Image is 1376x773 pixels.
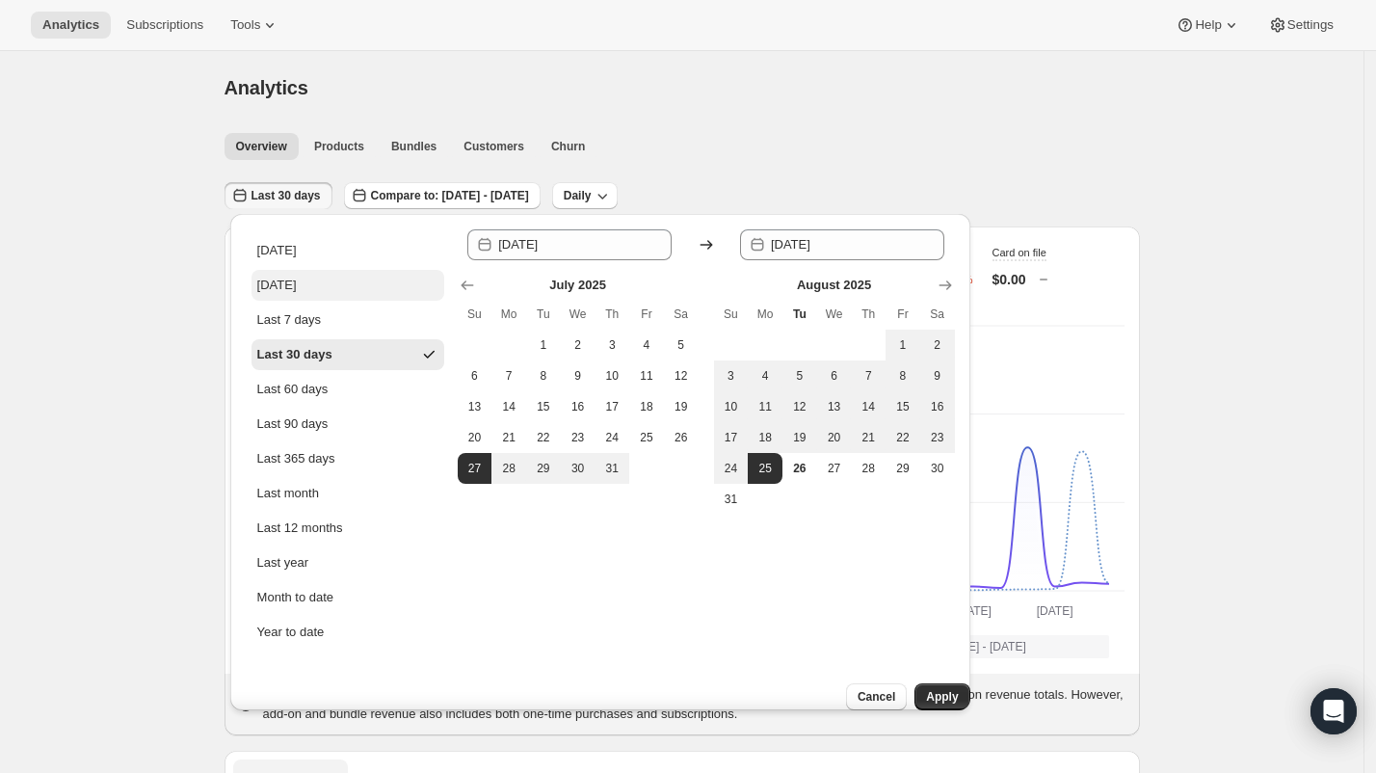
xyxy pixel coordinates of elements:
span: Daily [564,188,592,203]
button: Saturday August 9 2025 [920,360,955,391]
div: Last 12 months [257,519,343,538]
button: Sunday July 13 2025 [458,391,492,422]
button: Thursday August 7 2025 [851,360,886,391]
span: Analytics [42,17,99,33]
span: 13 [825,399,844,414]
button: Last 7 days [251,305,444,335]
button: Last 12 months [251,513,444,544]
span: Last 30 days [251,188,321,203]
span: 29 [893,461,913,476]
button: Tuesday August 19 2025 [782,422,817,453]
th: Tuesday [526,299,561,330]
button: Friday July 11 2025 [629,360,664,391]
th: Thursday [851,299,886,330]
span: 7 [499,368,518,384]
span: 29 [534,461,553,476]
button: Wednesday July 23 2025 [561,422,595,453]
span: Sa [928,307,947,322]
span: 15 [534,399,553,414]
span: 22 [534,430,553,445]
th: Friday [886,299,920,330]
span: We [825,307,844,322]
span: 4 [637,337,656,353]
th: Saturday [920,299,955,330]
p: $0.00 [992,270,1026,289]
button: Saturday July 5 2025 [664,330,699,360]
span: Th [602,307,622,322]
span: 24 [602,430,622,445]
span: 26 [790,461,809,476]
div: Year to date [257,623,325,642]
button: Sunday August 24 2025 [714,453,749,484]
span: 31 [602,461,622,476]
span: Fr [893,307,913,322]
span: 17 [602,399,622,414]
button: Saturday August 30 2025 [920,453,955,484]
button: Help [1164,12,1252,39]
span: Overview [236,139,287,154]
button: Saturday July 26 2025 [664,422,699,453]
button: Month to date [251,582,444,613]
div: [DATE] [257,276,297,295]
button: Friday July 4 2025 [629,330,664,360]
span: 31 [722,492,741,507]
button: Wednesday July 9 2025 [561,360,595,391]
button: Wednesday August 13 2025 [817,391,852,422]
span: We [569,307,588,322]
button: Saturday August 16 2025 [920,391,955,422]
div: Last 60 days [257,380,329,399]
button: Monday July 28 2025 [491,453,526,484]
button: Show previous month, June 2025 [454,272,481,299]
span: 9 [569,368,588,384]
span: Sa [672,307,691,322]
span: Bundles [391,139,437,154]
button: Friday August 29 2025 [886,453,920,484]
div: Last 90 days [257,414,329,434]
th: Tuesday [782,299,817,330]
span: 20 [825,430,844,445]
button: Thursday July 10 2025 [595,360,629,391]
span: Tu [534,307,553,322]
button: Friday July 18 2025 [629,391,664,422]
button: Sunday July 6 2025 [458,360,492,391]
button: Tuesday July 22 2025 [526,422,561,453]
button: Wednesday July 16 2025 [561,391,595,422]
span: 27 [825,461,844,476]
span: 25 [755,461,775,476]
button: Show next month, September 2025 [932,272,959,299]
button: Sunday July 20 2025 [458,422,492,453]
span: 24 [722,461,741,476]
span: 16 [569,399,588,414]
button: Friday August 22 2025 [886,422,920,453]
span: 19 [790,430,809,445]
button: [DATE] [251,235,444,266]
button: Subscriptions [115,12,215,39]
span: Settings [1287,17,1334,33]
span: 30 [928,461,947,476]
span: 6 [465,368,485,384]
span: Fr [637,307,656,322]
button: Last 90 days [251,409,444,440]
th: Monday [491,299,526,330]
button: Thursday July 31 2025 [595,453,629,484]
button: Wednesday August 20 2025 [817,422,852,453]
button: End of range Monday August 25 2025 [748,453,782,484]
button: Today Tuesday August 26 2025 [782,453,817,484]
button: Wednesday August 27 2025 [817,453,852,484]
span: Cancel [858,689,895,705]
span: Help [1195,17,1221,33]
button: Tuesday August 5 2025 [782,360,817,391]
span: 1 [534,337,553,353]
th: Saturday [664,299,699,330]
button: Wednesday July 2 2025 [561,330,595,360]
button: Sunday August 31 2025 [714,484,749,515]
span: 14 [859,399,878,414]
span: 23 [569,430,588,445]
button: Tuesday July 29 2025 [526,453,561,484]
span: 15 [893,399,913,414]
span: 12 [790,399,809,414]
span: 28 [499,461,518,476]
span: [DATE] - [DATE] [943,639,1026,654]
button: Daily [552,182,619,209]
span: Apply [926,689,958,705]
